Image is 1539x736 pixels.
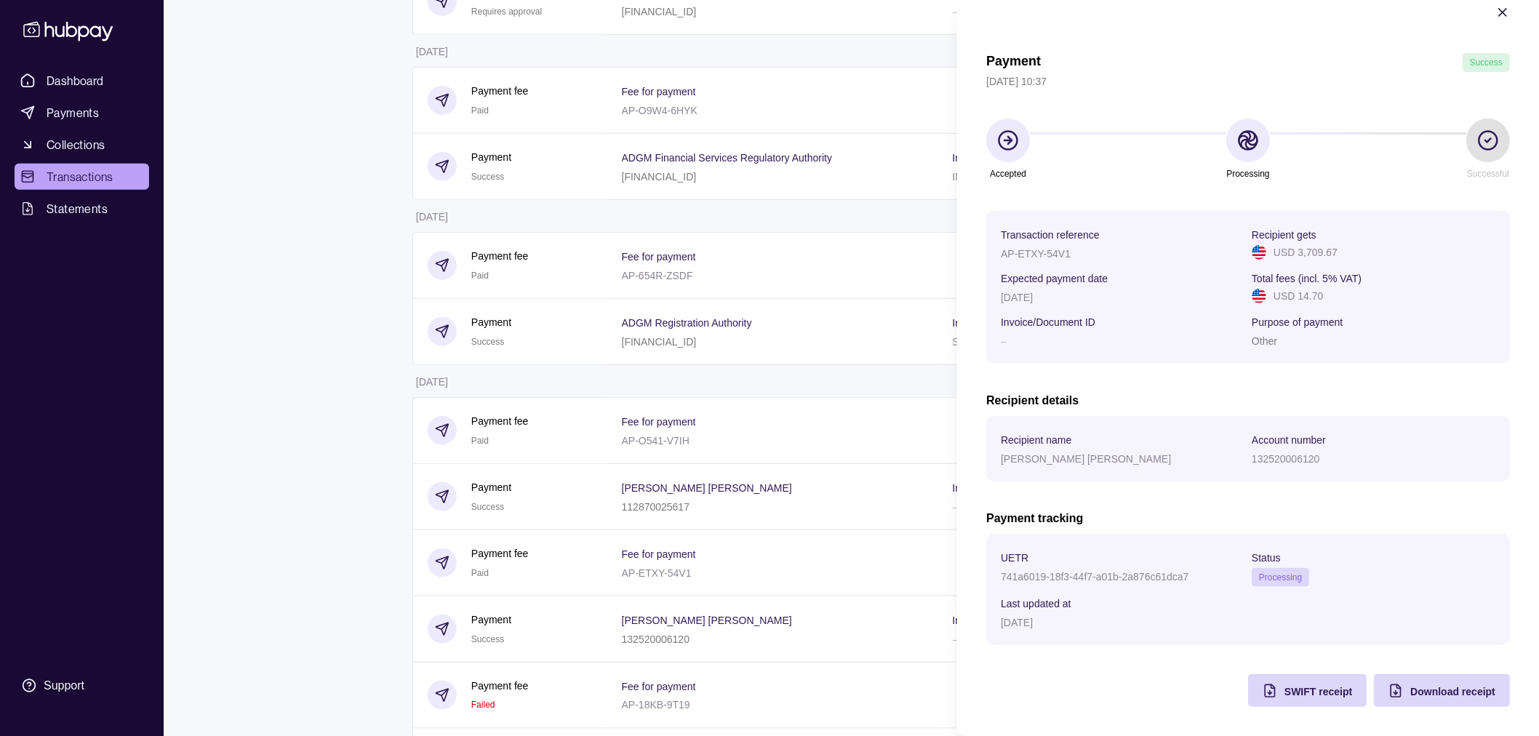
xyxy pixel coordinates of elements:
p: AP-ETXY-54V1 [1001,248,1071,260]
p: Accepted [990,166,1026,182]
p: Other [1252,335,1277,347]
p: Recipient name [1001,434,1071,446]
p: Transaction reference [1001,229,1100,241]
p: Last updated at [1001,598,1071,609]
p: Recipient gets [1252,229,1316,241]
p: USD 14.70 [1274,288,1323,304]
p: UETR [1001,552,1028,564]
p: USD 3,709.67 [1274,244,1338,260]
p: [DATE] [1001,617,1033,628]
p: Processing [1226,166,1269,182]
span: SWIFT receipt [1284,686,1352,697]
p: [PERSON_NAME] [PERSON_NAME] [1001,453,1171,465]
p: Total fees (incl. 5% VAT) [1252,273,1362,284]
button: SWIFT receipt [1248,674,1367,707]
h2: Recipient details [986,393,1510,409]
p: Purpose of payment [1252,316,1343,328]
p: Successful [1467,166,1509,182]
span: Processing [1259,572,1302,583]
p: Account number [1252,434,1326,446]
p: 741a6019-18f3-44f7-a01b-2a876c61dca7 [1001,571,1188,583]
h1: Payment [986,53,1041,72]
p: Invoice/Document ID [1001,316,1095,328]
p: [DATE] 10:37 [986,73,1510,89]
img: us [1252,245,1266,260]
button: Download receipt [1374,674,1510,707]
p: Status [1252,552,1281,564]
p: [DATE] [1001,292,1033,303]
p: 132520006120 [1252,453,1319,465]
span: Success [1470,57,1503,68]
p: – [1001,335,1007,347]
span: Download receipt [1410,686,1495,697]
img: us [1252,289,1266,303]
h2: Payment tracking [986,511,1510,527]
p: Expected payment date [1001,273,1108,284]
